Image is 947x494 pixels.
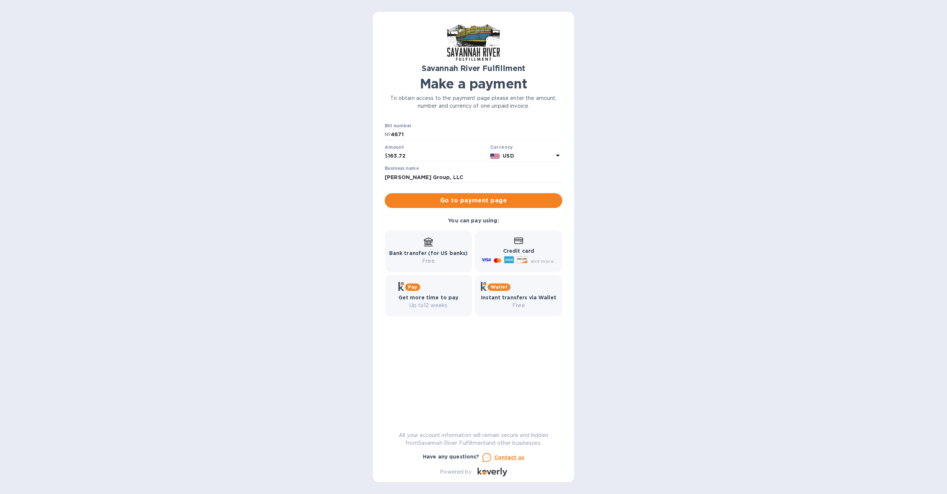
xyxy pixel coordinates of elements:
p: All your account information will remain secure and hidden from Savannah River Fulfillment and ot... [385,431,562,447]
b: USD [503,153,514,159]
img: USD [490,154,500,159]
p: Free [481,302,556,309]
b: Credit card [503,248,534,254]
b: Bank transfer (for US banks) [389,250,468,256]
p: To obtain access to the payment page please enter the amount, number and currency of one unpaid i... [385,94,562,110]
b: You can pay using: [448,218,499,224]
p: Powered by [440,468,471,476]
b: Wallet [491,284,508,290]
input: 0.00 [388,151,487,162]
label: Business name [385,167,419,171]
u: Contact us [494,454,525,460]
b: Savannah River Fulfillment [422,64,525,73]
p: Free [389,257,468,265]
b: Get more time to pay [398,295,459,300]
b: Have any questions? [423,454,479,460]
label: Amount [385,145,404,149]
b: Currency [490,144,513,150]
span: Go to payment page [391,196,556,205]
h1: Make a payment [385,76,562,91]
p: $ [385,152,388,160]
span: and more... [530,258,557,264]
b: Pay [408,284,417,290]
p: Up to 12 weeks [398,302,459,309]
input: Enter business name [385,172,562,183]
label: Bill number [385,124,411,128]
p: № [385,131,391,138]
input: Enter bill number [391,129,562,140]
button: Go to payment page [385,193,562,208]
b: Instant transfers via Wallet [481,295,556,300]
